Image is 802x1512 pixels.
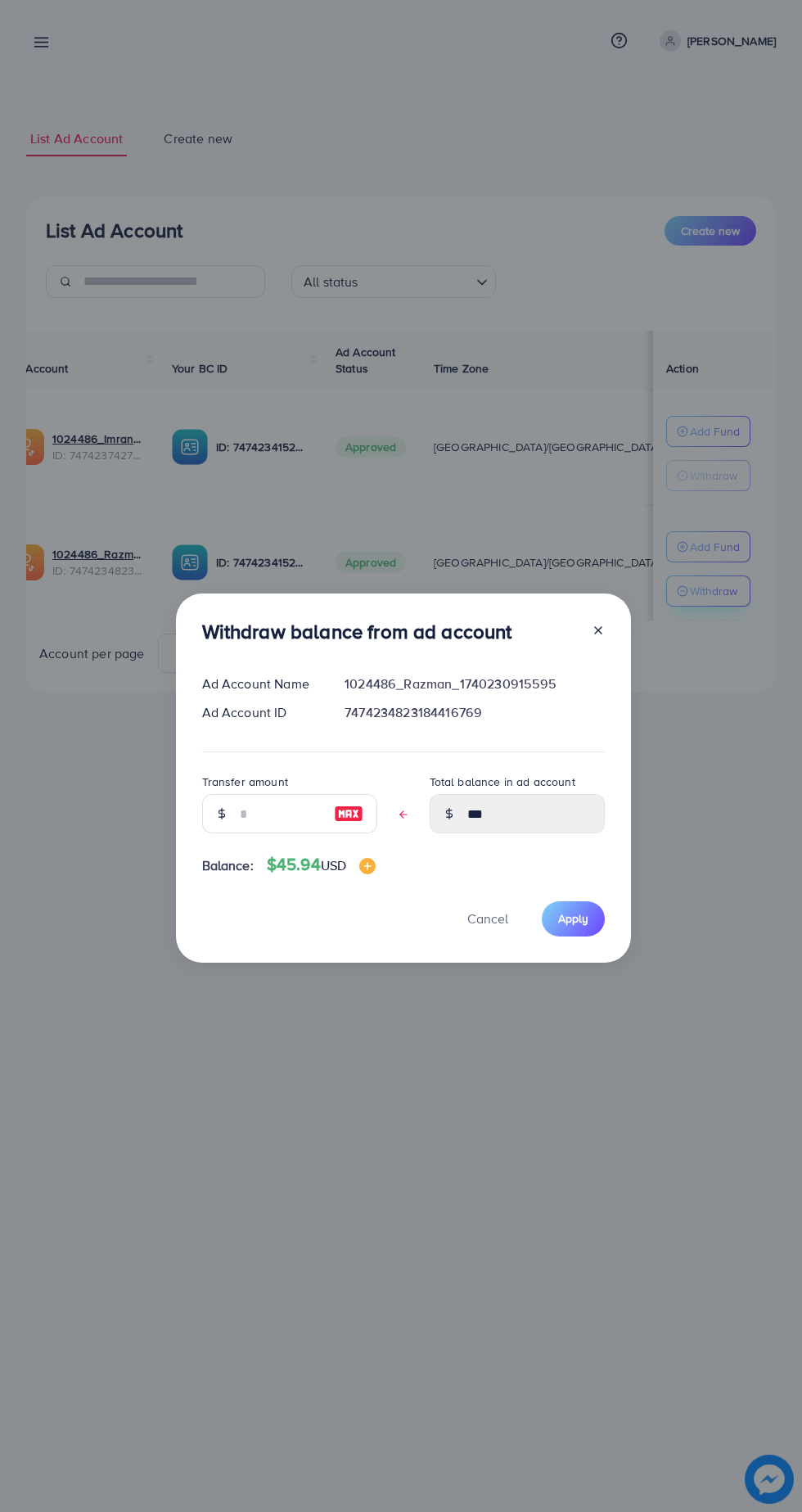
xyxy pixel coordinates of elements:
[467,909,508,928] span: Cancel
[189,703,332,722] div: Ad Account ID
[189,675,332,693] div: Ad Account Name
[321,856,346,874] span: USD
[542,901,605,937] button: Apply
[331,703,617,722] div: 7474234823184416769
[202,774,288,790] label: Transfer amount
[430,774,575,790] label: Total balance in ad account
[202,856,254,875] span: Balance:
[447,901,529,937] button: Cancel
[359,858,376,874] img: image
[202,620,512,643] h3: Withdraw balance from ad account
[334,804,363,824] img: image
[267,855,376,875] h4: $45.94
[331,675,617,693] div: 1024486_Razman_1740230915595
[558,910,588,927] span: Apply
